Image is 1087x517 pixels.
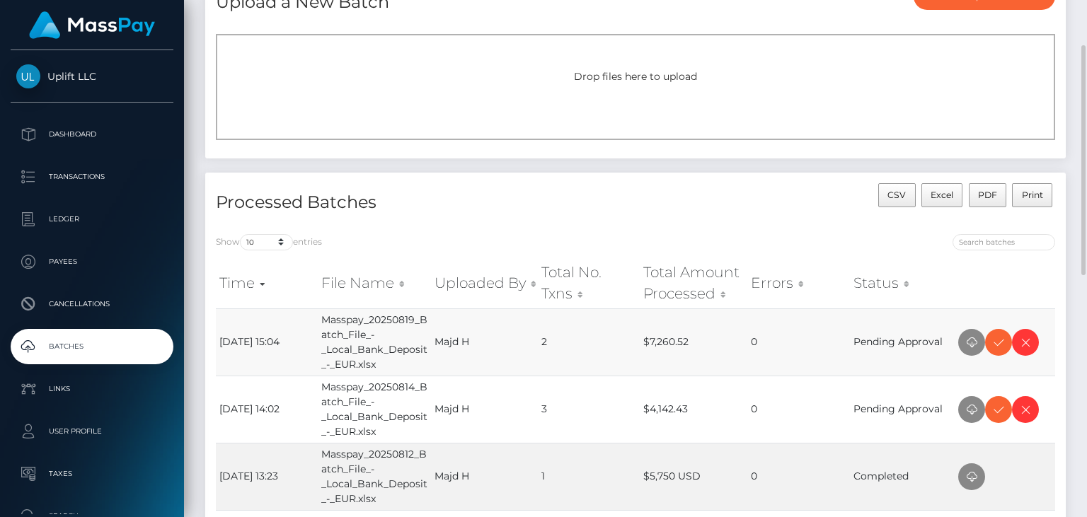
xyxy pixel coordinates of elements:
[640,443,747,510] td: $5,750 USD
[850,443,955,510] td: Completed
[11,202,173,237] a: Ledger
[216,234,322,250] label: Show entries
[16,166,168,187] p: Transactions
[747,443,850,510] td: 0
[318,443,431,510] td: Masspay_20250812_Batch_File_-_Local_Bank_Deposit_-_EUR.xlsx
[11,244,173,279] a: Payees
[318,376,431,443] td: Masspay_20250814_Batch_File_-_Local_Bank_Deposit_-_EUR.xlsx
[16,209,168,230] p: Ledger
[640,376,747,443] td: $4,142.43
[16,251,168,272] p: Payees
[850,308,955,376] td: Pending Approval
[953,234,1055,250] input: Search batches
[16,294,168,315] p: Cancellations
[969,183,1007,207] button: PDF
[887,190,906,200] span: CSV
[16,421,168,442] p: User Profile
[931,190,953,200] span: Excel
[538,308,639,376] td: 2
[16,124,168,145] p: Dashboard
[978,190,997,200] span: PDF
[538,443,639,510] td: 1
[16,336,168,357] p: Batches
[538,258,639,308] th: Total No. Txns: activate to sort column ascending
[240,234,293,250] select: Showentries
[747,308,850,376] td: 0
[216,308,318,376] td: [DATE] 15:04
[574,70,697,83] span: Drop files here to upload
[431,308,539,376] td: Majd H
[11,159,173,194] a: Transactions
[11,286,173,322] a: Cancellations
[431,443,539,510] td: Majd H
[29,11,155,39] img: MassPay Logo
[216,258,318,308] th: Time: activate to sort column ascending
[747,376,850,443] td: 0
[747,258,850,308] th: Errors: activate to sort column ascending
[216,190,625,215] h4: Processed Batches
[1022,190,1043,200] span: Print
[1012,183,1052,207] button: Print
[11,371,173,407] a: Links
[11,456,173,492] a: Taxes
[878,183,916,207] button: CSV
[640,308,747,376] td: $7,260.52
[11,329,173,364] a: Batches
[850,376,955,443] td: Pending Approval
[431,376,539,443] td: Majd H
[850,258,955,308] th: Status: activate to sort column ascending
[216,376,318,443] td: [DATE] 14:02
[318,308,431,376] td: Masspay_20250819_Batch_File_-_Local_Bank_Deposit_-_EUR.xlsx
[216,443,318,510] td: [DATE] 13:23
[11,414,173,449] a: User Profile
[921,183,963,207] button: Excel
[16,378,168,400] p: Links
[318,258,431,308] th: File Name: activate to sort column ascending
[11,70,173,83] span: Uplift LLC
[16,64,40,88] img: Uplift LLC
[11,117,173,152] a: Dashboard
[538,376,639,443] td: 3
[640,258,747,308] th: Total Amount Processed: activate to sort column ascending
[431,258,539,308] th: Uploaded By: activate to sort column ascending
[16,463,168,484] p: Taxes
